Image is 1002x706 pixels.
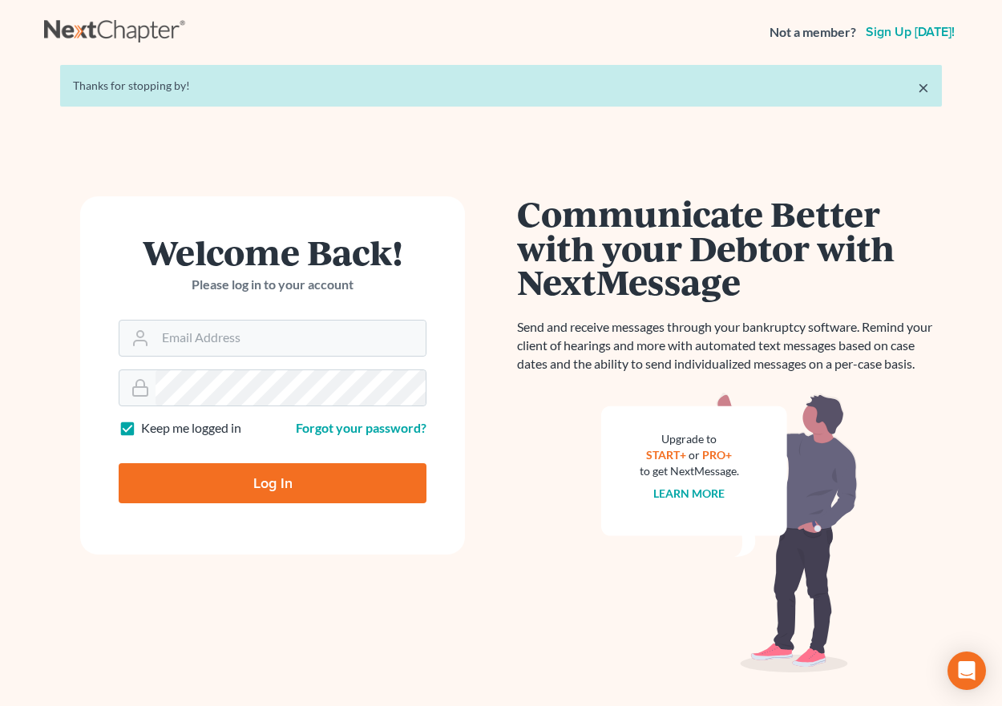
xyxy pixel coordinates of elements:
p: Send and receive messages through your bankruptcy software. Remind your client of hearings and mo... [517,318,942,373]
a: PRO+ [703,448,733,462]
div: Open Intercom Messenger [947,652,986,690]
div: Thanks for stopping by! [73,78,929,94]
a: START+ [647,448,687,462]
input: Email Address [156,321,426,356]
label: Keep me logged in [141,419,241,438]
strong: Not a member? [770,23,856,42]
img: nextmessage_bg-59042aed3d76b12b5cd301f8e5b87938c9018125f34e5fa2b7a6b67550977c72.svg [601,393,858,673]
a: Learn more [654,486,725,500]
div: to get NextMessage. [640,463,739,479]
input: Log In [119,463,426,503]
a: × [918,78,929,97]
a: Sign up [DATE]! [863,26,958,38]
h1: Communicate Better with your Debtor with NextMessage [517,196,942,299]
a: Forgot your password? [296,420,426,435]
span: or [689,448,701,462]
h1: Welcome Back! [119,235,426,269]
p: Please log in to your account [119,276,426,294]
div: Upgrade to [640,431,739,447]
